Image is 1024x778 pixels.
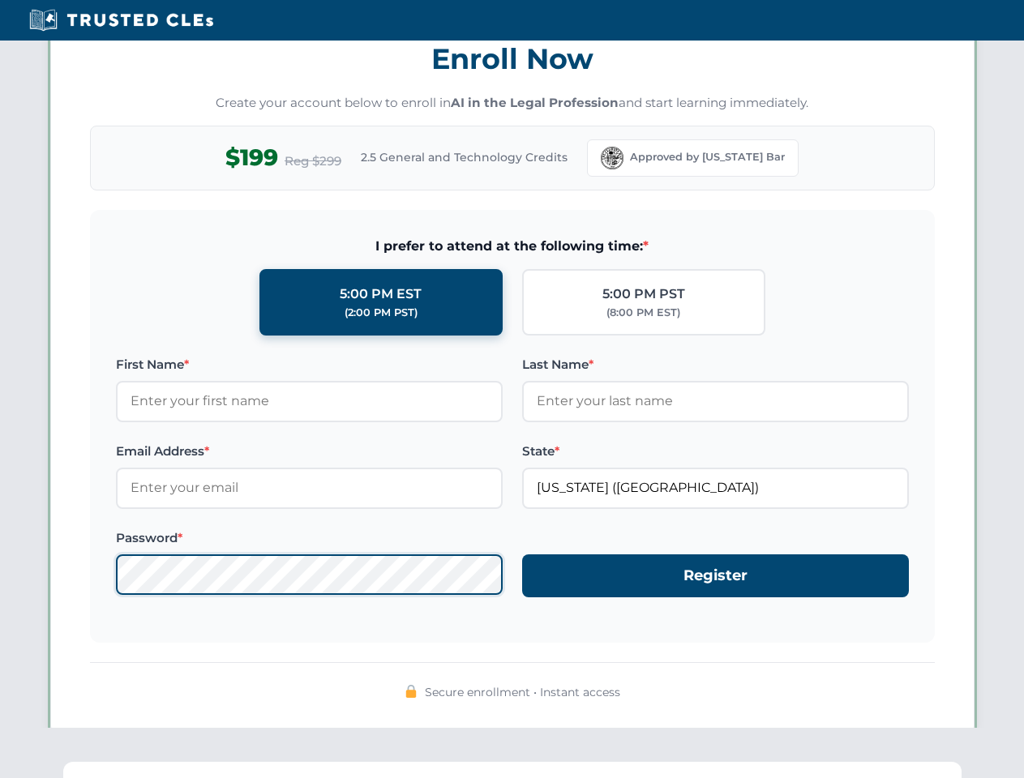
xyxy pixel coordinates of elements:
[451,95,619,110] strong: AI in the Legal Profession
[405,685,418,698] img: 🔒
[90,94,935,113] p: Create your account below to enroll in and start learning immediately.
[522,355,909,374] label: Last Name
[285,152,341,171] span: Reg $299
[522,381,909,421] input: Enter your last name
[425,683,620,701] span: Secure enrollment • Instant access
[116,236,909,257] span: I prefer to attend at the following time:
[361,148,568,166] span: 2.5 General and Technology Credits
[602,284,685,305] div: 5:00 PM PST
[340,284,422,305] div: 5:00 PM EST
[630,149,785,165] span: Approved by [US_STATE] Bar
[116,442,503,461] label: Email Address
[116,355,503,374] label: First Name
[606,305,680,321] div: (8:00 PM EST)
[522,554,909,597] button: Register
[601,147,623,169] img: Florida Bar
[24,8,218,32] img: Trusted CLEs
[90,33,935,84] h3: Enroll Now
[116,381,503,421] input: Enter your first name
[522,468,909,508] input: Florida (FL)
[116,468,503,508] input: Enter your email
[345,305,418,321] div: (2:00 PM PST)
[522,442,909,461] label: State
[225,139,278,176] span: $199
[116,528,503,548] label: Password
